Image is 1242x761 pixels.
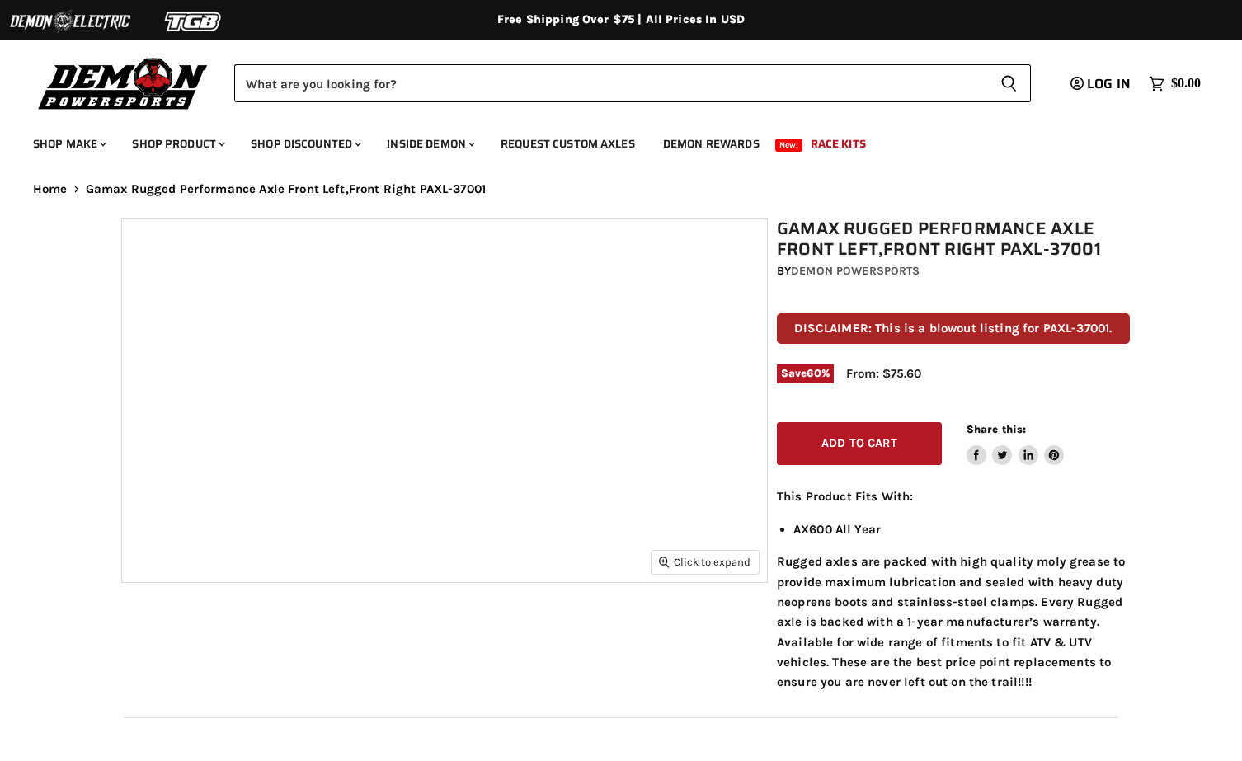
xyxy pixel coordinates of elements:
span: From: $75.60 [846,366,921,381]
a: Shop Discounted [238,127,371,161]
span: Click to expand [659,556,750,568]
img: Demon Powersports [33,54,214,112]
span: Save % [777,364,834,383]
img: TGB Logo 2 [132,6,256,37]
p: DISCLAIMER: This is a blowout listing for PAXL-37001. [777,313,1130,344]
h1: Gamax Rugged Performance Axle Front Left,Front Right PAXL-37001 [777,218,1130,260]
a: Race Kits [798,127,878,161]
span: 60 [807,367,821,379]
button: Click to expand [652,551,759,573]
a: Log in [1063,77,1141,92]
a: Inside Demon [374,127,485,161]
a: Demon Powersports [791,264,920,278]
button: Add to cart [777,422,942,466]
a: Shop Make [21,127,116,161]
a: Shop Product [120,127,235,161]
form: Product [234,64,1031,102]
span: Add to cart [821,436,897,450]
button: Search [987,64,1031,102]
span: New! [775,139,803,152]
a: Demon Rewards [651,127,772,161]
p: This Product Fits With: [777,486,1130,506]
img: Demon Electric Logo 2 [8,6,132,37]
a: Home [33,182,68,196]
ul: Main menu [21,120,1197,161]
span: Share this: [967,423,1026,435]
aside: Share this: [967,422,1065,466]
div: by [777,262,1130,280]
div: Rugged axles are packed with high quality moly grease to provide maximum lubrication and sealed w... [777,486,1130,692]
span: Gamax Rugged Performance Axle Front Left,Front Right PAXL-37001 [86,182,486,196]
span: Log in [1087,73,1131,94]
span: $0.00 [1171,76,1201,92]
a: Request Custom Axles [488,127,647,161]
a: $0.00 [1141,72,1209,96]
li: AX600 All Year [793,519,1130,539]
input: Search [234,64,987,102]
